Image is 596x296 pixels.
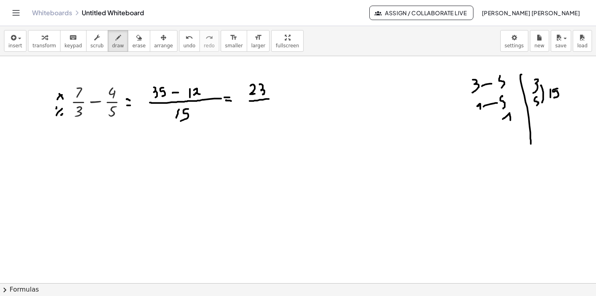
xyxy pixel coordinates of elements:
button: keyboardkeypad [60,30,87,52]
i: format_size [254,33,262,43]
i: keyboard [69,33,77,43]
span: draw [112,43,124,49]
button: erase [128,30,150,52]
i: undo [185,33,193,43]
button: Assign / Collaborate Live [369,6,474,20]
span: transform [32,43,56,49]
button: undoundo [179,30,200,52]
button: save [551,30,571,52]
span: keypad [64,43,82,49]
span: scrub [91,43,104,49]
span: new [534,43,544,49]
span: Assign / Collaborate Live [376,9,467,16]
button: Toggle navigation [10,6,22,19]
span: settings [505,43,524,49]
span: fullscreen [276,43,299,49]
span: save [555,43,566,49]
span: larger [251,43,265,49]
button: scrub [86,30,108,52]
button: settings [500,30,528,52]
span: load [577,43,588,49]
span: redo [204,43,215,49]
a: Whiteboards [32,9,72,17]
span: erase [132,43,145,49]
button: load [573,30,592,52]
span: arrange [154,43,173,49]
button: transform [28,30,60,52]
i: format_size [230,33,238,43]
span: undo [183,43,195,49]
button: format_sizelarger [247,30,270,52]
button: redoredo [199,30,219,52]
span: insert [8,43,22,49]
button: insert [4,30,26,52]
button: fullscreen [271,30,303,52]
i: redo [205,33,213,43]
button: format_sizesmaller [221,30,247,52]
button: arrange [150,30,177,52]
button: new [530,30,549,52]
span: smaller [225,43,243,49]
button: [PERSON_NAME] [PERSON_NAME] [475,6,586,20]
span: [PERSON_NAME] [PERSON_NAME] [481,9,580,16]
button: draw [108,30,129,52]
